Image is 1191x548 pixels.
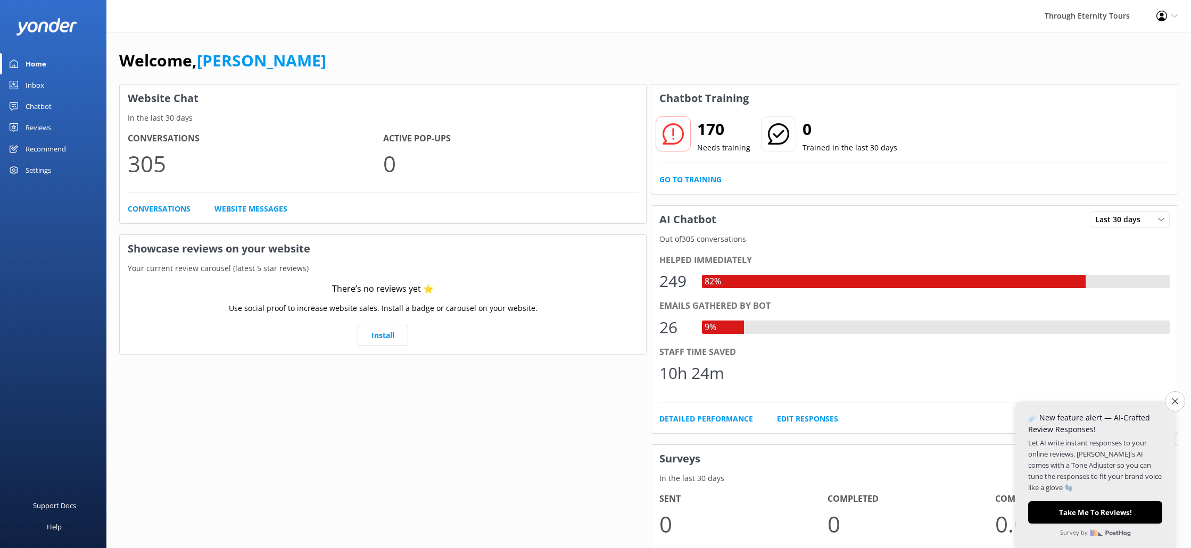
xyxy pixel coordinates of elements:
[803,116,897,142] h2: 0
[120,112,646,124] p: In the last 30 days
[1095,214,1147,225] span: Last 30 days
[26,159,51,181] div: Settings
[197,49,326,71] a: [PERSON_NAME]
[995,492,1163,506] h4: Completion Rate
[659,254,1170,267] div: Helped immediately
[26,138,66,159] div: Recommend
[120,235,646,263] h3: Showcase reviews on your website
[26,53,46,74] div: Home
[47,516,62,537] div: Help
[16,18,77,36] img: yonder-white-logo.png
[120,263,646,274] p: Your current review carousel (latest 5 star reviews)
[702,275,724,289] div: 82%
[777,413,838,425] a: Edit Responses
[995,506,1163,542] p: 0.0 %
[803,142,897,154] p: Trained in the last 30 days
[26,117,51,138] div: Reviews
[659,413,753,425] a: Detailed Performance
[697,142,750,154] p: Needs training
[702,321,719,334] div: 9%
[229,302,537,314] p: Use social proof to increase website sales. Install a badge or carousel on your website.
[383,132,639,146] h4: Active Pop-ups
[697,116,750,142] h2: 170
[659,268,691,294] div: 249
[659,360,724,386] div: 10h 24m
[128,203,191,215] a: Conversations
[651,473,1178,484] p: In the last 30 days
[119,48,326,73] h1: Welcome,
[332,282,434,296] div: There’s no reviews yet ⭐
[26,74,44,96] div: Inbox
[651,445,1178,473] h3: Surveys
[128,146,383,181] p: 305
[120,85,646,112] h3: Website Chat
[651,206,724,233] h3: AI Chatbot
[651,85,757,112] h3: Chatbot Training
[383,146,639,181] p: 0
[659,345,1170,359] div: Staff time saved
[214,203,287,215] a: Website Messages
[128,132,383,146] h4: Conversations
[659,315,691,340] div: 26
[659,174,722,186] a: Go to Training
[659,506,828,542] p: 0
[26,96,52,117] div: Chatbot
[659,492,828,506] h4: Sent
[828,506,996,542] p: 0
[659,299,1170,313] div: Emails gathered by bot
[651,233,1178,245] p: Out of 305 conversations
[828,492,996,506] h4: Completed
[33,495,76,516] div: Support Docs
[358,325,408,346] a: Install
